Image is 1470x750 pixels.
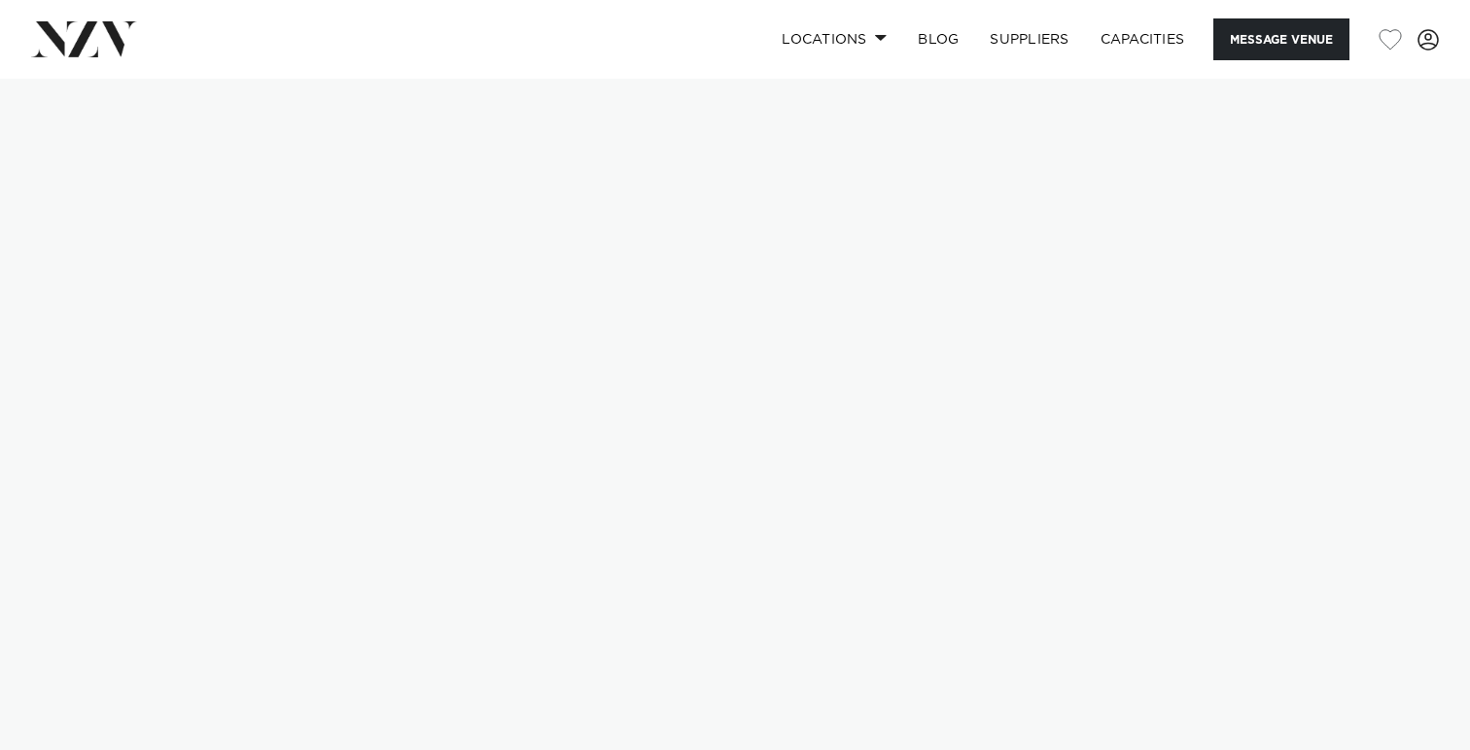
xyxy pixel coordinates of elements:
[31,21,137,56] img: nzv-logo.png
[974,18,1084,60] a: SUPPLIERS
[766,18,902,60] a: Locations
[1213,18,1349,60] button: Message Venue
[902,18,974,60] a: BLOG
[1085,18,1201,60] a: Capacities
